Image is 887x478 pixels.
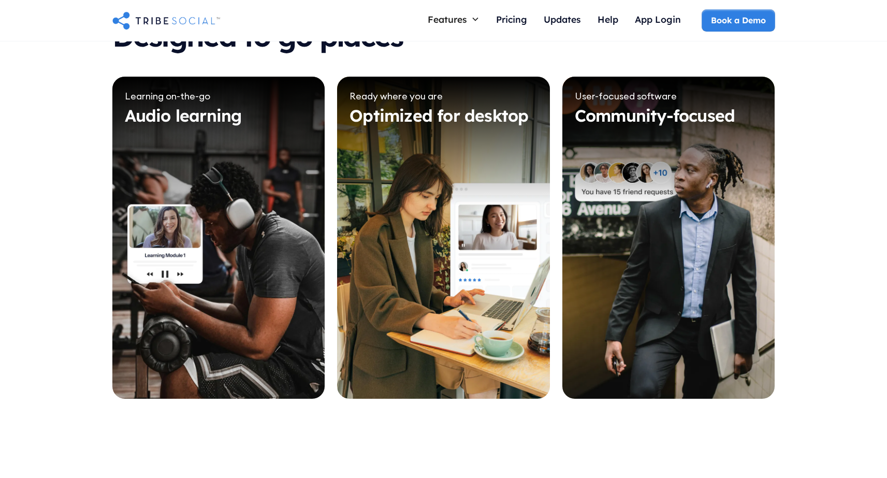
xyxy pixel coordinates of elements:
[575,89,735,103] div: User-focused software
[488,9,535,32] a: Pricing
[112,20,775,52] h3: Designed to go places
[125,105,242,126] h4: Audio learning
[350,105,528,126] h4: Optimized for desktop
[496,13,527,25] div: Pricing
[635,13,681,25] div: App Login
[598,13,618,25] div: Help
[589,9,627,32] a: Help
[702,9,775,31] a: Book a Demo
[535,9,589,32] a: Updates
[428,13,467,25] div: Features
[627,9,689,32] a: App Login
[125,89,242,103] div: Learning on-the-go
[112,10,220,31] a: home
[544,13,581,25] div: Updates
[575,105,735,126] h4: Community-focused
[419,9,488,29] div: Features
[350,89,528,103] div: Ready where you are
